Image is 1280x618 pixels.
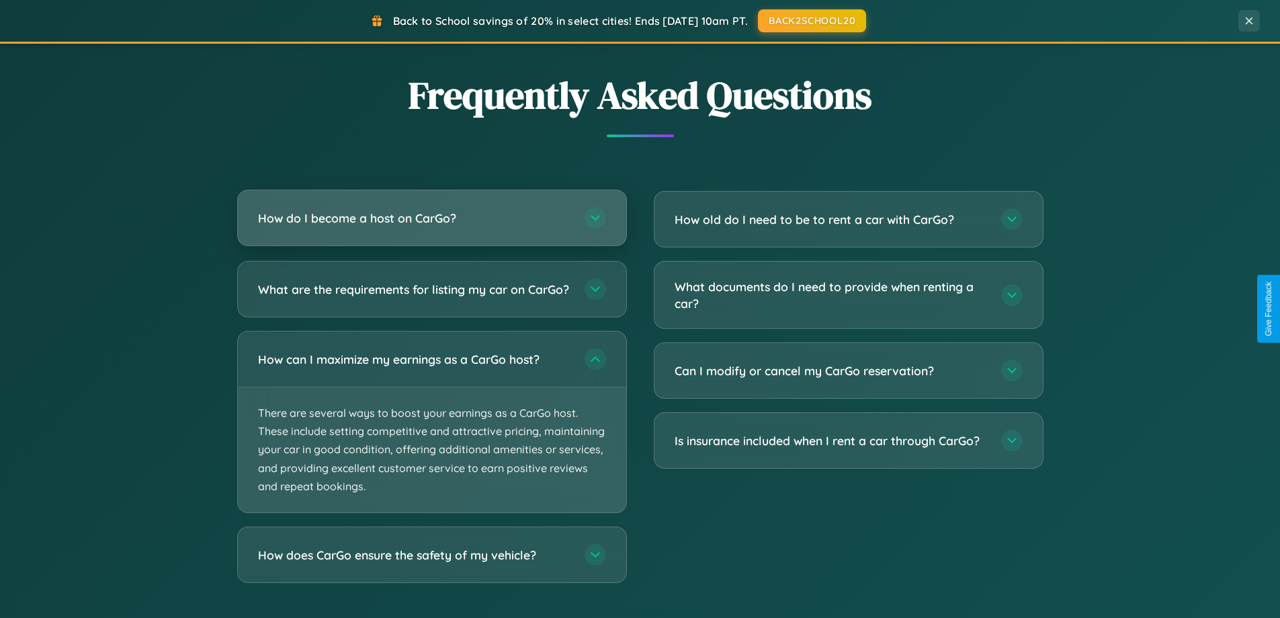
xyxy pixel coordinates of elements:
[258,210,571,227] h3: How do I become a host on CarGo?
[1264,282,1273,336] div: Give Feedback
[258,547,571,564] h3: How does CarGo ensure the safety of my vehicle?
[393,14,748,28] span: Back to School savings of 20% in select cities! Ends [DATE] 10am PT.
[675,211,988,228] h3: How old do I need to be to rent a car with CarGo?
[258,281,571,298] h3: What are the requirements for listing my car on CarGo?
[675,278,988,311] h3: What documents do I need to provide when renting a car?
[237,69,1043,121] h2: Frequently Asked Questions
[758,9,866,32] button: BACK2SCHOOL20
[675,432,988,449] h3: Is insurance included when I rent a car through CarGo?
[258,351,571,368] h3: How can I maximize my earnings as a CarGo host?
[675,362,988,379] h3: Can I modify or cancel my CarGo reservation?
[238,387,626,512] p: There are several ways to boost your earnings as a CarGo host. These include setting competitive ...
